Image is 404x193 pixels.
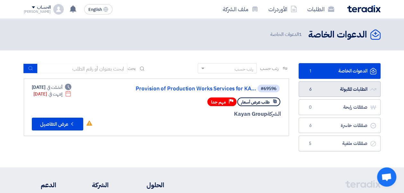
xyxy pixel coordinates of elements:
[308,29,367,41] h2: الدعوات الخاصة
[24,180,56,190] li: الدعم
[235,66,253,72] div: رتب حسب
[302,2,339,17] a: الطلبات
[307,122,314,129] span: 6
[299,136,381,151] a: صفقات ملغية5
[38,64,128,73] input: ابحث بعنوان أو رقم الطلب
[267,110,281,118] span: الشركة
[377,167,396,187] a: Open chat
[211,99,226,105] span: مهم جدا
[128,180,164,190] li: الحلول
[261,87,276,91] div: #69596
[126,110,281,118] div: Kayan Group
[37,5,51,10] div: الحساب
[270,31,303,38] span: الدعوات الخاصة
[49,91,62,97] span: إنتهت في
[24,10,51,13] div: [PERSON_NAME]
[88,7,102,12] span: English
[299,81,381,97] a: الطلبات المقبولة6
[33,91,72,97] div: [DATE]
[128,65,136,72] span: بحث
[218,2,263,17] a: ملف الشركة
[307,140,314,147] span: 5
[32,84,72,91] div: [DATE]
[299,63,381,79] a: الدعوات الخاصة1
[241,99,270,105] span: طلب عرض أسعار
[263,2,302,17] a: الأوردرات
[32,118,83,130] button: عرض التفاصيل
[307,68,314,74] span: 1
[299,118,381,133] a: صفقات خاسرة6
[299,99,381,115] a: صفقات رابحة0
[307,86,314,93] span: 6
[53,4,64,14] img: profile_test.png
[260,65,278,72] span: رتب حسب
[347,5,381,13] img: Teradix logo
[84,4,112,14] button: English
[299,31,302,38] span: 1
[75,180,109,190] li: الشركة
[47,84,62,91] span: أنشئت في
[307,104,314,111] span: 0
[128,86,256,92] a: Provision of Production Works Services for KA...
